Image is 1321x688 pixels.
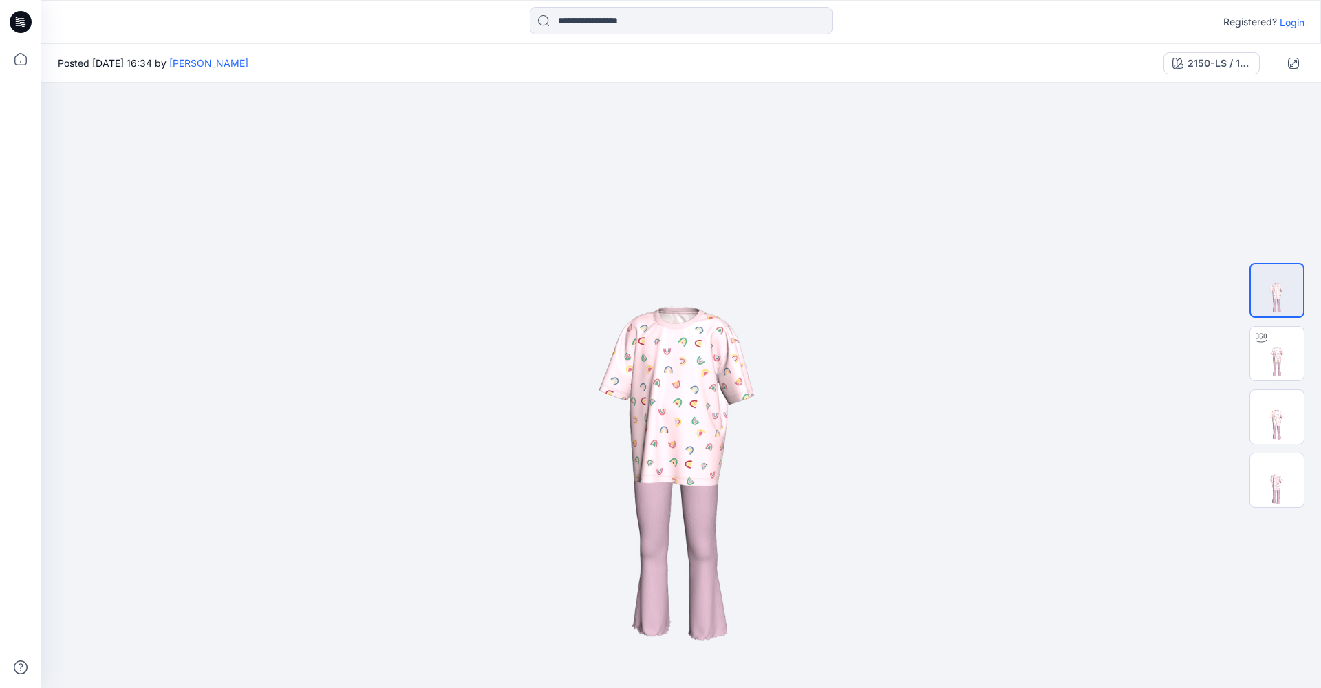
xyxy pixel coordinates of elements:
img: Back [1250,453,1304,507]
img: Turntable [1250,327,1304,380]
img: Front [1250,390,1304,444]
p: Login [1280,15,1304,30]
img: eyJhbGciOiJIUzI1NiIsImtpZCI6IjAiLCJzbHQiOiJzZXMiLCJ0eXAiOiJKV1QifQ.eyJkYXRhIjp7InR5cGUiOiJzdG9yYW... [378,83,984,688]
a: [PERSON_NAME] [169,57,248,69]
button: 2150-LS / 14-3204 tcx [1163,52,1260,74]
img: Preview [1251,264,1303,316]
div: 2150-LS / 14-3204 tcx [1188,56,1251,71]
span: Posted [DATE] 16:34 by [58,56,248,70]
p: Registered? [1223,14,1277,30]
